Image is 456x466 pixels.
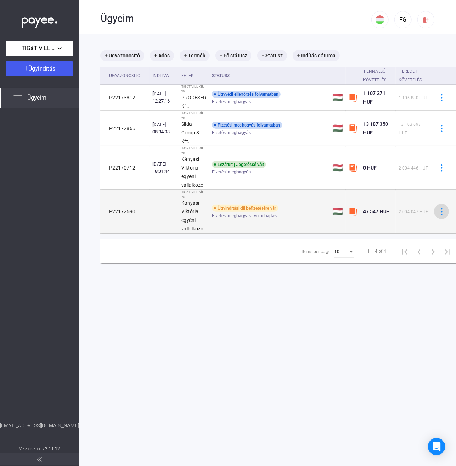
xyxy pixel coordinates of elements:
[100,13,371,25] div: Ügyeim
[181,121,199,144] strong: Silda Group 8 Kft.
[438,94,446,101] img: more-blue
[152,161,175,175] div: [DATE] 18:31:44
[152,71,175,80] div: Indítva
[302,247,332,256] div: Items per page:
[181,71,206,80] div: Felek
[438,125,446,132] img: more-blue
[215,50,251,61] mat-chip: + Fő státusz
[367,247,386,256] div: 1 – 4 of 4
[13,94,22,102] img: list.svg
[371,11,389,28] button: HU
[329,111,346,146] td: 🇭🇺
[399,67,428,84] div: Eredeti követelés
[399,166,428,171] span: 2 004 446 HUF
[428,438,445,455] div: Open Intercom Messenger
[434,204,449,219] button: more-blue
[349,124,357,133] img: szamlazzhu-mini
[22,13,57,28] img: white-payee-white-dot.svg
[399,122,421,135] span: 13 103 693 HUF
[434,90,449,105] button: more-blue
[363,165,377,171] span: 0 HUF
[100,146,150,190] td: P22170712
[422,16,430,24] img: logout-red
[329,190,346,233] td: 🇭🇺
[100,111,150,146] td: P22172865
[376,15,384,24] img: HU
[181,146,206,155] div: TiGáT VILL Kft. vs
[37,457,42,462] img: arrow-double-left-grey.svg
[152,121,175,135] div: [DATE] 08:34:03
[363,67,393,84] div: Fennálló követelés
[417,11,434,28] button: logout-red
[109,71,140,80] div: Ügyazonosító
[434,160,449,175] button: more-blue
[209,67,329,85] th: Státusz
[398,244,412,258] button: First page
[100,85,150,111] td: P22173817
[181,190,206,199] div: TiGáT VILL Kft. vs
[150,50,174,61] mat-chip: + Adós
[293,50,340,61] mat-chip: + Indítás dátuma
[363,121,388,135] span: 13 187 350 HUF
[181,200,203,232] strong: Kányási Viktória egyéni vállalkozó
[438,164,446,172] img: more-blue
[412,244,426,258] button: Previous page
[212,161,266,168] div: Lezárult | Jogerőssé vált
[6,41,73,56] button: TiGáT VILL Kft.
[109,71,147,80] div: Ügyazonosító
[329,146,346,190] td: 🇭🇺
[43,446,60,451] strong: v2.11.12
[181,156,203,188] strong: Kányási Viktória egyéni vállalkozó
[212,98,251,106] span: Fizetési meghagyás
[363,90,385,105] span: 1 107 271 HUF
[29,65,56,72] span: Ügyindítás
[399,67,422,84] div: Eredeti követelés
[334,247,354,256] mat-select: Items per page:
[434,121,449,136] button: more-blue
[212,128,251,137] span: Fizetési meghagyás
[212,205,278,212] div: Ügyindítási díj befizetésére vár
[100,50,144,61] mat-chip: + Ügyazonosító
[397,15,409,24] div: FG
[438,208,446,215] img: more-blue
[363,67,386,84] div: Fennálló követelés
[212,122,282,129] div: Fizetési meghagyás folyamatban
[334,249,339,254] span: 10
[152,90,175,105] div: [DATE] 12:27:16
[349,93,357,102] img: szamlazzhu-mini
[399,95,428,100] span: 1 106 880 HUF
[212,91,281,98] div: Ügyvédi ellenőrzés folyamatban
[24,66,29,71] img: plus-white.svg
[181,95,206,109] strong: PRODESER Kft.
[426,244,441,258] button: Next page
[441,244,455,258] button: Last page
[257,50,287,61] mat-chip: + Státusz
[349,163,357,172] img: szamlazzhu-mini
[212,211,277,220] span: Fizetési meghagyás - végrehajtás
[329,85,346,111] td: 🇭🇺
[181,71,194,80] div: Felek
[152,71,169,80] div: Indítva
[394,11,412,28] button: FG
[181,111,206,120] div: TiGáT VILL Kft. vs
[22,44,57,53] span: TiGáT VILL Kft.
[6,61,73,76] button: Ügyindítás
[180,50,210,61] mat-chip: + Termék
[27,94,46,102] span: Ügyeim
[212,168,251,176] span: Fizetési meghagyás
[181,85,206,93] div: TiGáT VILL Kft. vs
[363,209,389,214] span: 47 547 HUF
[399,209,428,214] span: 2 004 047 HUF
[100,190,150,233] td: P22172690
[349,207,357,216] img: szamlazzhu-mini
